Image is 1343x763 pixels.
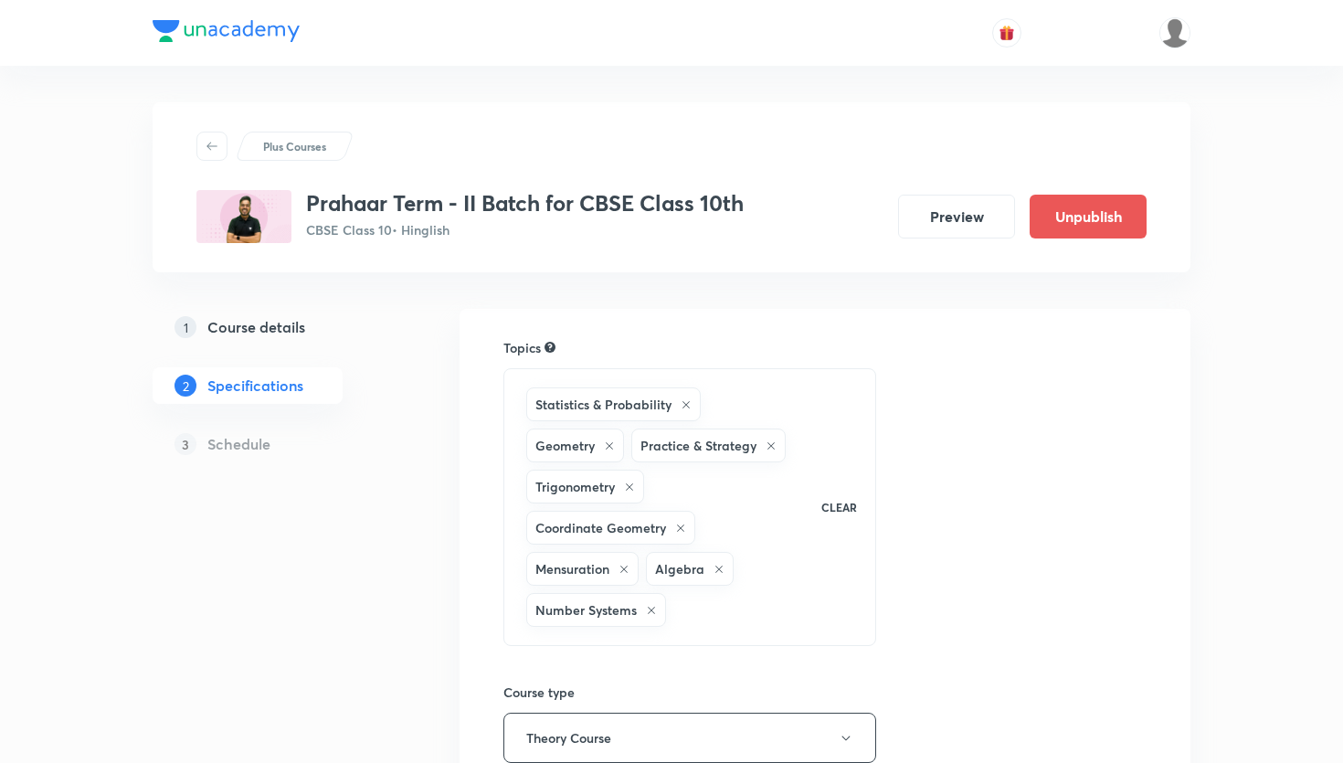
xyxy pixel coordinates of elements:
[992,18,1021,48] button: avatar
[263,138,326,154] p: Plus Courses
[535,559,609,578] h6: Mensuration
[153,20,300,47] a: Company Logo
[655,559,704,578] h6: Algebra
[535,600,637,620] h6: Number Systems
[640,436,756,455] h6: Practice & Strategy
[1159,17,1190,48] img: Muzzamil
[196,190,291,243] img: 261E8B15-8776-4CF9-AAFC-7EAB15318458_plus.png
[535,395,671,414] h6: Statistics & Probability
[821,499,857,515] p: CLEAR
[1030,195,1147,238] button: Unpublish
[535,518,666,537] h6: Coordinate Geometry
[503,713,876,763] button: Theory Course
[503,683,876,702] h6: Course type
[535,436,595,455] h6: Geometry
[503,338,541,357] h6: Topics
[898,195,1015,238] button: Preview
[999,25,1015,41] img: avatar
[153,309,401,345] a: 1Course details
[207,433,270,455] h5: Schedule
[306,190,744,217] h3: Prahaar Term - II Batch for CBSE Class 10th
[174,316,196,338] p: 1
[535,477,615,496] h6: Trigonometry
[207,375,303,397] h5: Specifications
[306,220,744,239] p: CBSE Class 10 • Hinglish
[207,316,305,338] h5: Course details
[545,339,555,355] div: Search for topics
[153,20,300,42] img: Company Logo
[174,375,196,397] p: 2
[174,433,196,455] p: 3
